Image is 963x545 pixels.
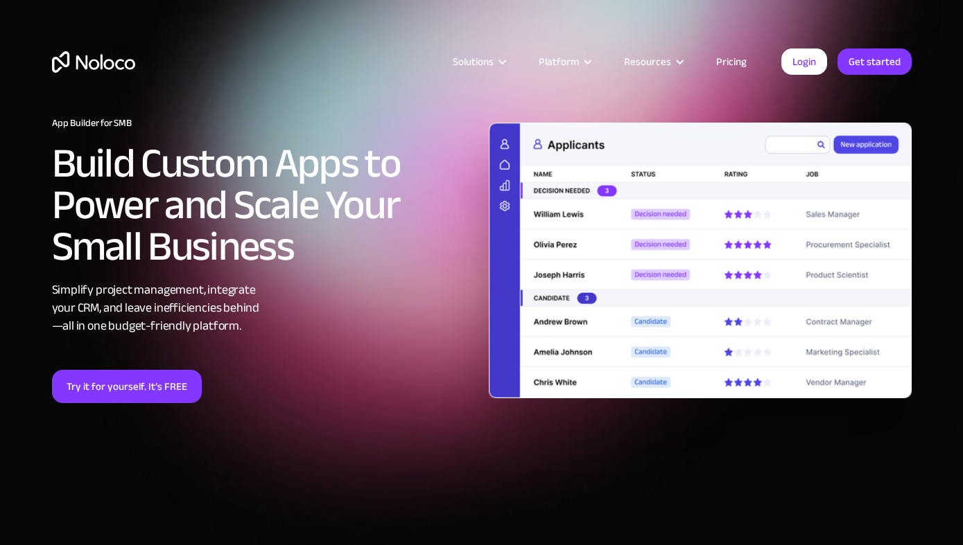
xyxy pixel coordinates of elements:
a: Try it for yourself. It’s FREE [52,370,202,403]
a: home [52,51,135,73]
div: Platform [539,53,579,71]
div: Platform [521,53,607,71]
div: Resources [607,53,699,71]
a: Get started [838,48,912,75]
div: Solutions [453,53,494,71]
h2: Build Custom Apps to Power and Scale Your Small Business [52,143,475,267]
div: Solutions [435,53,521,71]
div: Simplify project management, integrate your CRM, and leave inefficiencies behind —all in one budg... [52,281,475,335]
div: Resources [624,53,671,71]
a: Pricing [699,53,764,71]
a: Login [781,48,827,75]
